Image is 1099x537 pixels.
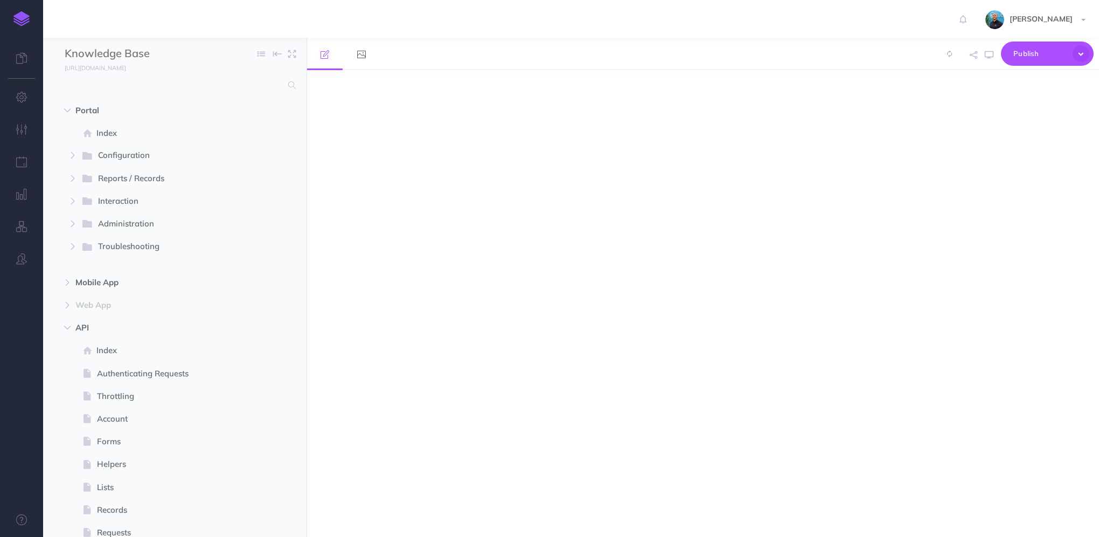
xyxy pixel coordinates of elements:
[98,195,226,209] span: Interaction
[43,62,137,73] a: [URL][DOMAIN_NAME]
[1013,45,1067,62] span: Publish
[985,10,1004,29] img: 925838e575eb33ea1a1ca055db7b09b0.jpg
[97,390,242,403] span: Throttling
[75,276,228,289] span: Mobile App
[96,127,242,140] span: Index
[13,11,30,26] img: logo-mark.svg
[97,481,242,494] span: Lists
[97,504,242,517] span: Records
[1004,14,1078,24] span: [PERSON_NAME]
[97,412,242,425] span: Account
[65,64,126,72] small: [URL][DOMAIN_NAME]
[1001,42,1094,66] button: Publish
[97,435,242,448] span: Forms
[65,75,282,95] input: Search
[97,367,242,380] span: Authenticating Requests
[98,217,226,231] span: Administration
[98,149,226,163] span: Configuration
[97,458,242,471] span: Helpers
[96,344,242,357] span: Index
[98,240,226,254] span: Troubleshooting
[75,104,228,117] span: Portal
[75,321,228,334] span: API
[65,46,191,62] input: Documentation Name
[98,172,226,186] span: Reports / Records
[75,299,228,312] span: Web App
